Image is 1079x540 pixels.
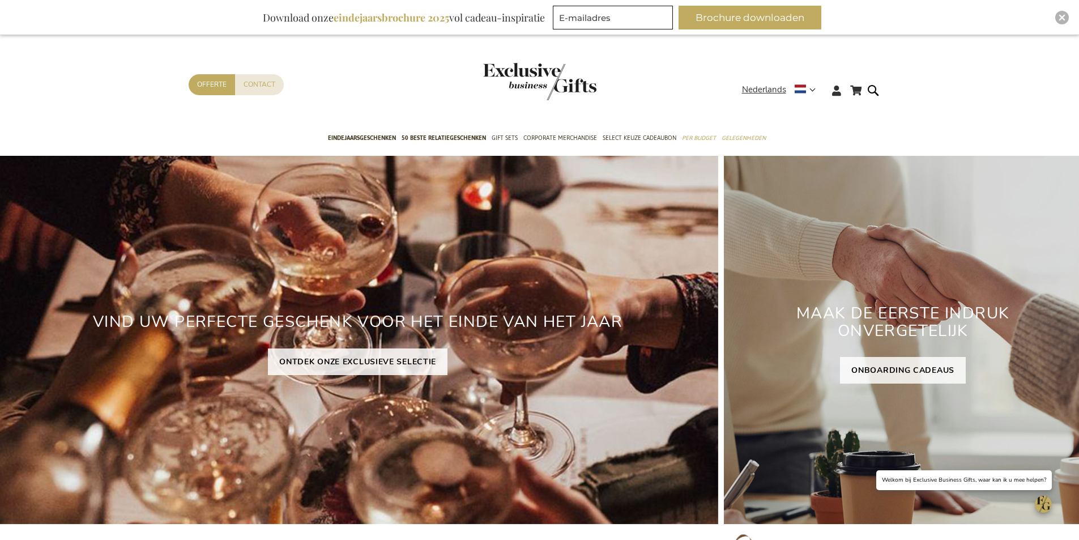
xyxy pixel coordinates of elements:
a: Offerte [189,74,235,95]
form: marketing offers and promotions [553,6,676,33]
span: Nederlands [742,83,786,96]
input: E-mailadres [553,6,673,29]
a: ONBOARDING CADEAUS [840,357,966,384]
span: Per Budget [682,132,716,144]
span: Gelegenheden [722,132,766,144]
div: Close [1055,11,1069,24]
a: ONTDEK ONZE EXCLUSIEVE SELECTIE [268,348,447,375]
img: Close [1059,14,1065,21]
span: Corporate Merchandise [523,132,597,144]
span: Select Keuze Cadeaubon [603,132,676,144]
span: Gift Sets [492,132,518,144]
span: Eindejaarsgeschenken [328,132,396,144]
b: eindejaarsbrochure 2025 [334,11,449,24]
span: 50 beste relatiegeschenken [402,132,486,144]
a: store logo [483,63,540,100]
a: Contact [235,74,284,95]
button: Brochure downloaden [679,6,821,29]
div: Nederlands [742,83,823,96]
div: Download onze vol cadeau-inspiratie [258,6,550,29]
img: Exclusive Business gifts logo [483,63,596,100]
